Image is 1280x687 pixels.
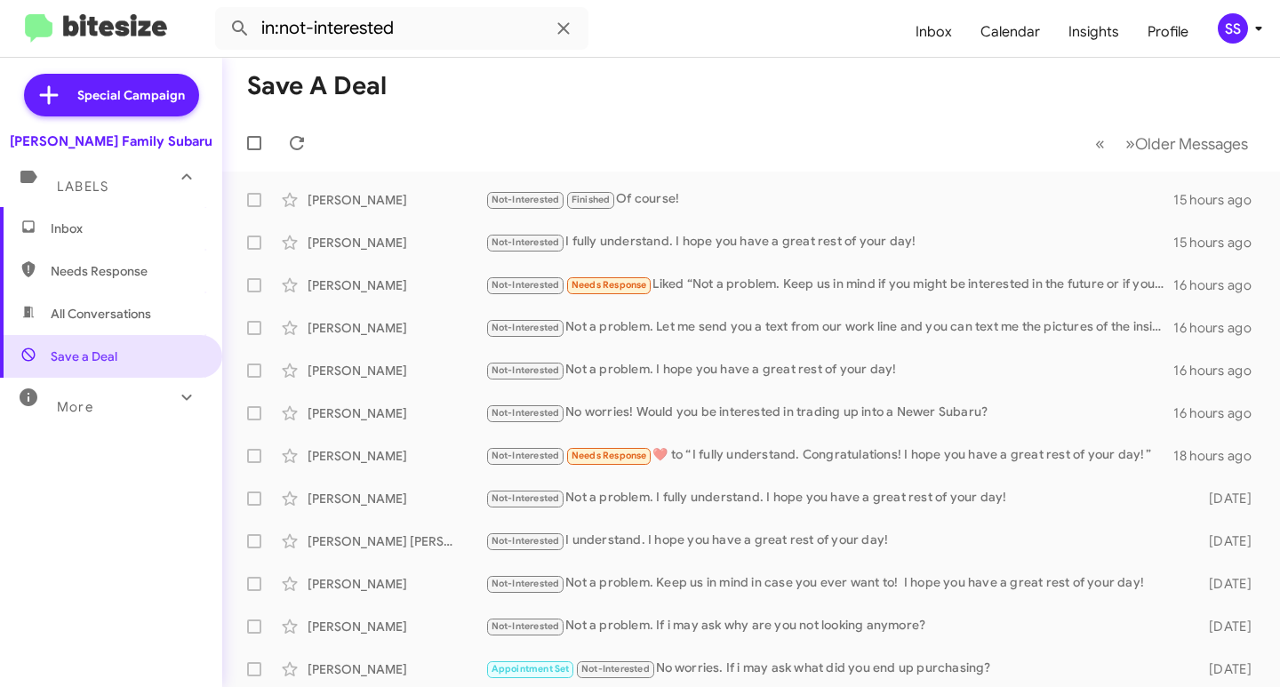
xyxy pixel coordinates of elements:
div: No worries. If i may ask what did you end up purchasing? [485,659,1188,679]
div: [DATE] [1188,618,1266,635]
nav: Page navigation example [1085,125,1259,162]
div: Not a problem. Keep us in mind in case you ever want to! I hope you have a great rest of your day! [485,573,1188,594]
div: I understand. I hope you have a great rest of your day! [485,531,1188,551]
div: 15 hours ago [1173,234,1266,252]
div: Not a problem. If i may ask why are you not looking anymore? [485,616,1188,636]
a: Profile [1133,6,1203,58]
div: [DATE] [1188,575,1266,593]
div: Not a problem. Let me send you a text from our work line and you can text me the pictures of the ... [485,317,1173,338]
span: Not-Interested [492,407,560,419]
span: Needs Response [51,262,202,280]
span: Save a Deal [51,347,117,365]
span: Not-Interested [492,535,560,547]
a: Special Campaign [24,74,199,116]
span: Labels [57,179,108,195]
span: Not-Interested [492,279,560,291]
span: Older Messages [1135,134,1248,154]
span: Not-Interested [492,492,560,504]
div: Not a problem. I fully understand. I hope you have a great rest of your day! [485,488,1188,508]
div: 16 hours ago [1173,404,1266,422]
span: Not-Interested [492,620,560,632]
a: Calendar [966,6,1054,58]
input: Search [215,7,588,50]
span: Special Campaign [77,86,185,104]
div: I fully understand. I hope you have a great rest of your day! [485,232,1173,252]
button: SS [1203,13,1260,44]
div: SS [1218,13,1248,44]
div: Not a problem. I hope you have a great rest of your day! [485,360,1173,380]
button: Previous [1084,125,1116,162]
div: 16 hours ago [1173,276,1266,294]
a: Inbox [901,6,966,58]
div: [PERSON_NAME] [308,660,485,678]
div: [DATE] [1188,490,1266,507]
div: [PERSON_NAME] [308,447,485,465]
h1: Save a Deal [247,72,387,100]
span: Needs Response [572,279,647,291]
div: [PERSON_NAME] [PERSON_NAME] [308,532,485,550]
span: Not-Interested [492,364,560,376]
div: [DATE] [1188,532,1266,550]
div: [PERSON_NAME] Family Subaru [10,132,212,150]
span: Needs Response [572,450,647,461]
div: [PERSON_NAME] [308,191,485,209]
span: Not-Interested [581,663,650,675]
div: [PERSON_NAME] [308,319,485,337]
span: Finished [572,194,611,205]
span: Not-Interested [492,450,560,461]
a: Insights [1054,6,1133,58]
div: [PERSON_NAME] [308,404,485,422]
span: Appointment Set [492,663,570,675]
div: [PERSON_NAME] [308,234,485,252]
div: [PERSON_NAME] [308,276,485,294]
span: All Conversations [51,305,151,323]
span: More [57,399,93,415]
div: [PERSON_NAME] [308,490,485,507]
div: [PERSON_NAME] [308,575,485,593]
span: Not-Interested [492,194,560,205]
div: 16 hours ago [1173,362,1266,379]
div: [PERSON_NAME] [308,362,485,379]
div: No worries! Would you be interested in trading up into a Newer Subaru? [485,403,1173,423]
button: Next [1115,125,1259,162]
span: Not-Interested [492,322,560,333]
div: [PERSON_NAME] [308,618,485,635]
span: Not-Interested [492,578,560,589]
div: ​❤️​ to “ I fully understand. Congratulations! I hope you have a great rest of your day! ” [485,445,1173,466]
span: » [1125,132,1135,155]
span: « [1095,132,1105,155]
div: Liked “Not a problem. Keep us in mind if you might be interested in the future or if you have any... [485,275,1173,295]
div: 16 hours ago [1173,319,1266,337]
span: Inbox [51,220,202,237]
span: Not-Interested [492,236,560,248]
div: [DATE] [1188,660,1266,678]
div: 15 hours ago [1173,191,1266,209]
div: Of course! [485,189,1173,210]
div: 18 hours ago [1173,447,1266,465]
